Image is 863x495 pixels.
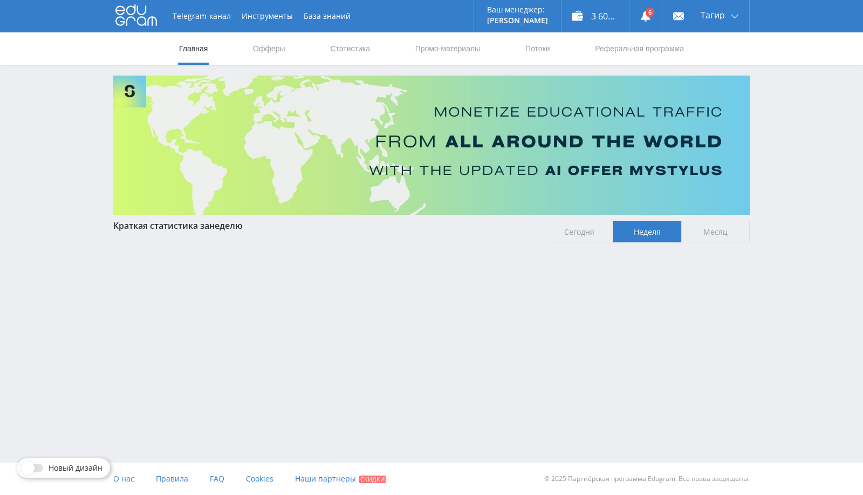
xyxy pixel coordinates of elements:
div: © 2025 Партнёрская программа Edugram. Все права защищены. [437,463,750,495]
span: О нас [113,473,134,484]
a: Промо-материалы [414,32,481,65]
span: Правила [156,473,188,484]
a: FAQ [210,463,224,495]
span: Новый дизайн [49,464,102,472]
span: Скидки [359,476,386,483]
span: Cookies [246,473,273,484]
span: Тагир [701,11,725,19]
span: Сегодня [545,221,613,242]
a: Потоки [524,32,551,65]
span: Месяц [681,221,750,242]
a: Наши партнеры Скидки [295,463,386,495]
p: [PERSON_NAME] [487,16,548,25]
a: Главная [178,32,209,65]
a: Реферальная программа [594,32,685,65]
span: FAQ [210,473,224,484]
img: Banner [113,76,750,215]
a: О нас [113,463,134,495]
a: Статистика [329,32,371,65]
a: Офферы [252,32,286,65]
p: Ваш менеджер: [487,5,548,14]
span: неделю [209,220,243,232]
span: Неделя [613,221,681,242]
span: Наши партнеры [295,473,356,484]
a: Правила [156,463,188,495]
a: Cookies [246,463,273,495]
div: Краткая статистика за [113,221,534,230]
